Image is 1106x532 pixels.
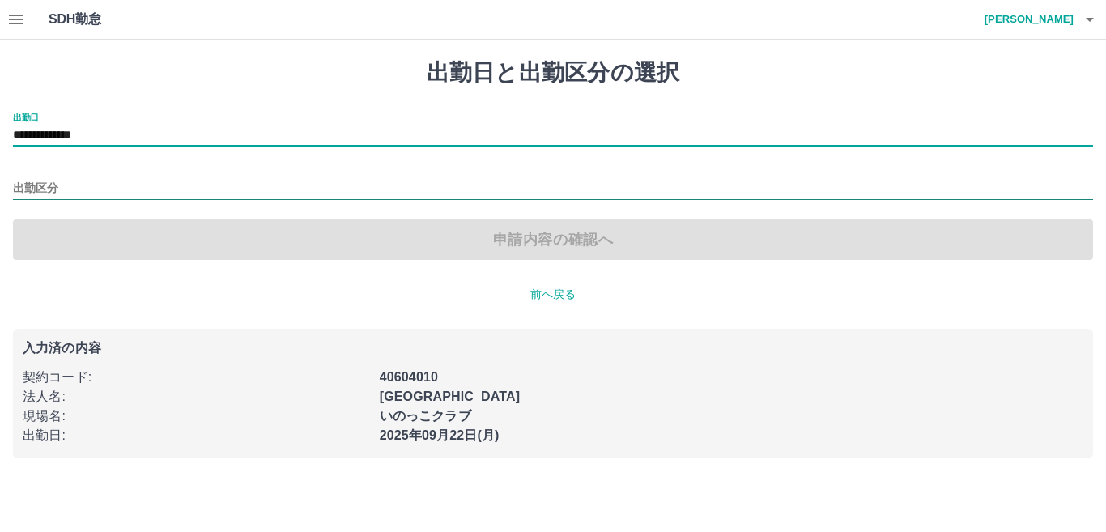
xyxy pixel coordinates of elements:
p: 契約コード : [23,368,370,387]
b: いのっこクラブ [380,409,471,423]
label: 出勤日 [13,111,39,123]
h1: 出勤日と出勤区分の選択 [13,59,1093,87]
b: 40604010 [380,370,438,384]
b: 2025年09月22日(月) [380,428,500,442]
p: 入力済の内容 [23,342,1083,355]
b: [GEOGRAPHIC_DATA] [380,389,521,403]
p: 出勤日 : [23,426,370,445]
p: 法人名 : [23,387,370,406]
p: 現場名 : [23,406,370,426]
p: 前へ戻る [13,286,1093,303]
